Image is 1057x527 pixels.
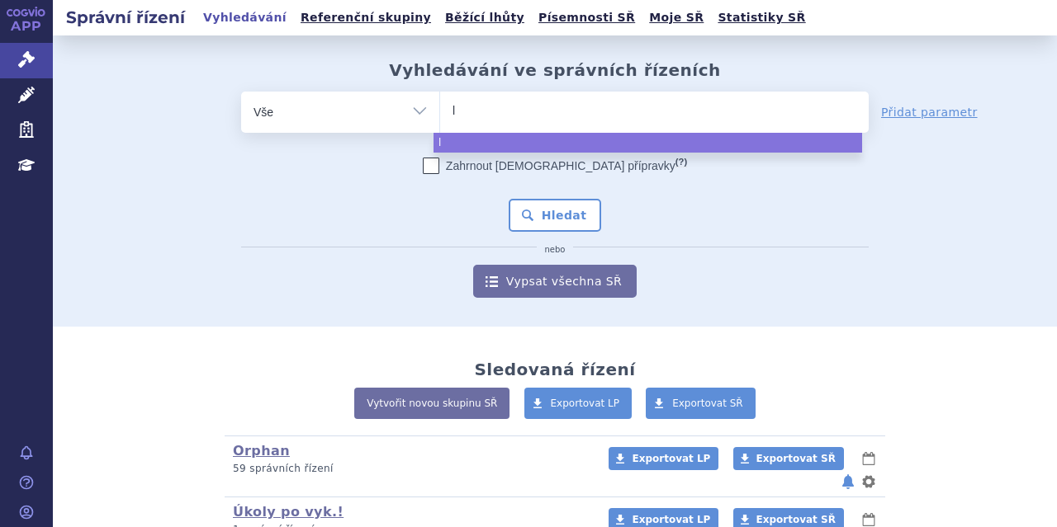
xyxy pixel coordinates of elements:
[713,7,810,29] a: Statistiky SŘ
[474,360,635,379] h2: Sledovaná řízení
[524,388,633,419] a: Exportovat LP
[756,514,836,525] span: Exportovat SŘ
[233,504,344,520] a: Úkoly po vyk.!
[509,199,602,232] button: Hledat
[537,245,574,255] i: nebo
[296,7,436,29] a: Referenční skupiny
[840,472,856,492] button: notifikace
[233,443,290,459] a: Orphan
[860,449,877,468] button: lhůty
[440,7,529,29] a: Běžící lhůty
[733,447,844,470] a: Exportovat SŘ
[675,157,687,167] abbr: (?)
[434,133,862,153] li: l
[423,158,687,174] label: Zahrnout [DEMOGRAPHIC_DATA] přípravky
[881,104,978,120] a: Přidat parametr
[473,265,637,298] a: Vypsat všechna SŘ
[389,60,721,80] h2: Vyhledávání ve správních řízeních
[198,7,292,29] a: Vyhledávání
[354,388,510,419] a: Vytvořit novou skupinu SŘ
[672,398,743,409] span: Exportovat SŘ
[756,453,836,464] span: Exportovat SŘ
[609,447,718,470] a: Exportovat LP
[860,472,877,492] button: nastavení
[233,462,587,476] p: 59 správních řízení
[644,7,709,29] a: Moje SŘ
[646,388,756,419] a: Exportovat SŘ
[53,6,198,29] h2: Správní řízení
[632,453,710,464] span: Exportovat LP
[533,7,640,29] a: Písemnosti SŘ
[551,398,620,409] span: Exportovat LP
[632,514,710,525] span: Exportovat LP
